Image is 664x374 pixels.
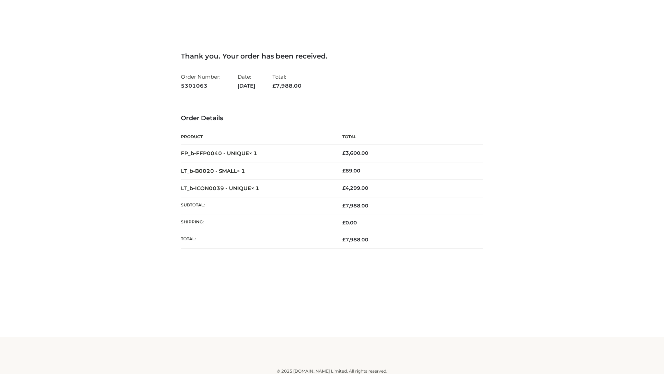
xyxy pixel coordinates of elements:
[342,237,368,243] span: 7,988.00
[342,185,368,191] bdi: 4,299.00
[238,81,255,90] strong: [DATE]
[342,220,345,226] span: £
[181,185,259,192] strong: LT_b-ICON0039 - UNIQUE
[181,71,220,92] li: Order Number:
[342,220,357,226] bdi: 0.00
[238,71,255,92] li: Date:
[273,82,276,89] span: £
[249,150,257,157] strong: × 1
[251,185,259,192] strong: × 1
[332,129,483,145] th: Total
[181,129,332,145] th: Product
[342,237,345,243] span: £
[181,52,483,60] h3: Thank you. Your order has been received.
[342,168,360,174] bdi: 89.00
[342,203,368,209] span: 7,988.00
[237,168,245,174] strong: × 1
[181,197,332,214] th: Subtotal:
[181,214,332,231] th: Shipping:
[181,231,332,248] th: Total:
[342,185,345,191] span: £
[342,168,345,174] span: £
[181,81,220,90] strong: 5301063
[342,203,345,209] span: £
[181,150,257,157] strong: FP_b-FFP0040 - UNIQUE
[273,82,302,89] span: 7,988.00
[342,150,345,156] span: £
[181,168,245,174] strong: LT_b-B0020 - SMALL
[181,115,483,122] h3: Order Details
[342,150,368,156] bdi: 3,600.00
[273,71,302,92] li: Total:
